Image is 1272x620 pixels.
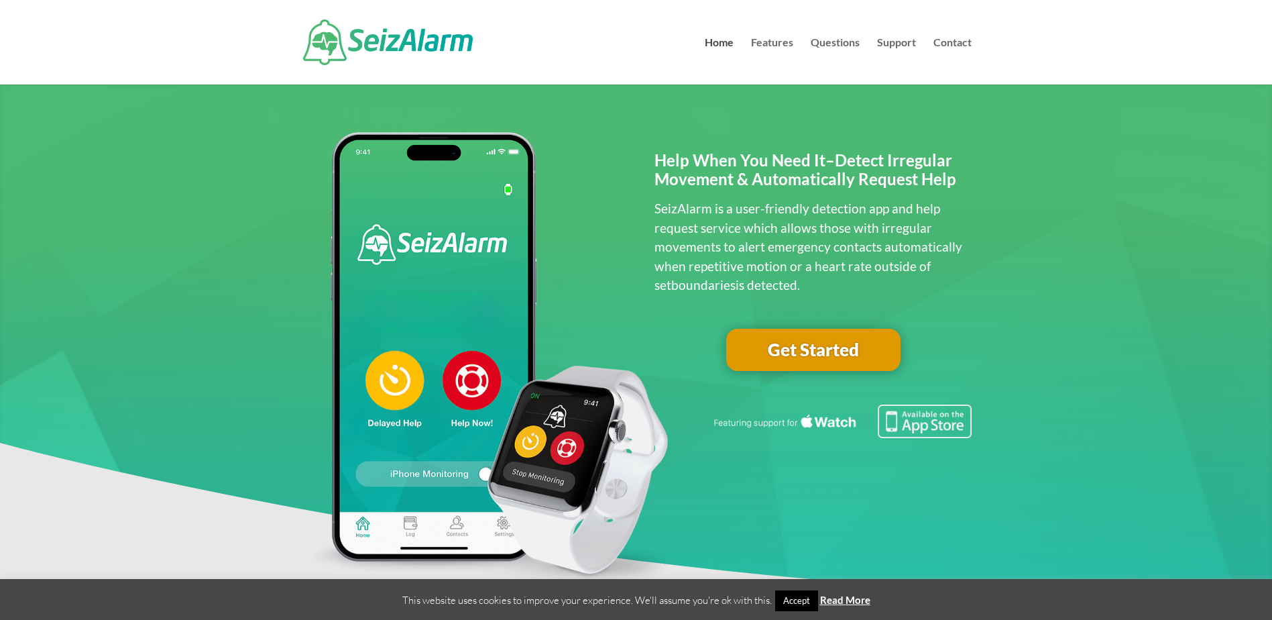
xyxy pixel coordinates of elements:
img: seizalarm-apple-devices [300,132,678,586]
a: Featuring seizure detection support for the Apple Watch [711,425,972,441]
a: Get Started [726,329,901,372]
a: Contact [933,38,972,85]
p: SeizAlarm is a user-friendly detection app and help request service which allows those with irreg... [654,199,972,295]
iframe: Help widget launcher [1153,568,1257,605]
h2: Help When You Need It–Detect Irregular Movement & Automatically Request Help [654,151,972,197]
img: Seizure detection available in the Apple App Store. [711,405,972,438]
a: Home [705,38,734,85]
a: Read More [820,594,870,606]
img: SeizAlarm [303,19,473,65]
a: Support [877,38,916,85]
a: Questions [811,38,860,85]
span: boundaries [671,277,736,293]
a: Accept [775,590,818,611]
a: Features [751,38,793,85]
span: This website uses cookies to improve your experience. We'll assume you're ok with this. [402,594,870,607]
